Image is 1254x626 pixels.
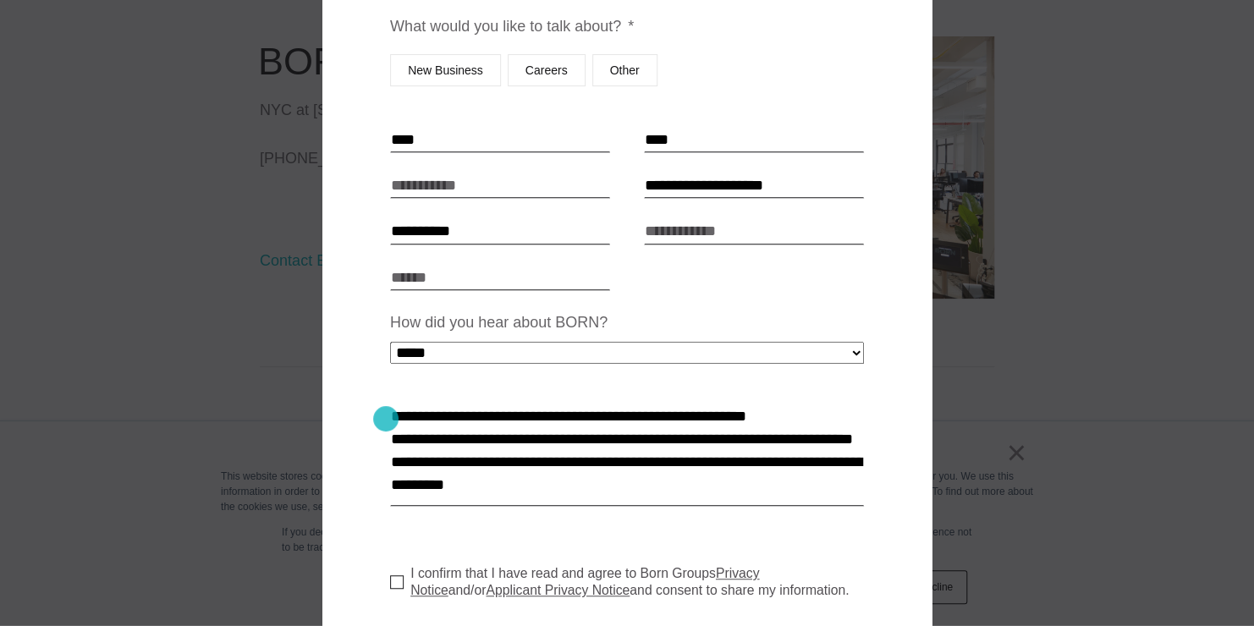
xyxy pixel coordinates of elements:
[592,54,657,86] label: Other
[390,565,877,599] label: I confirm that I have read and agree to Born Groups and/or and consent to share my information.
[390,54,501,86] label: New Business
[390,17,634,36] label: What would you like to talk about?
[390,313,608,332] label: How did you hear about BORN?
[486,583,630,597] a: Applicant Privacy Notice
[508,54,586,86] label: Careers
